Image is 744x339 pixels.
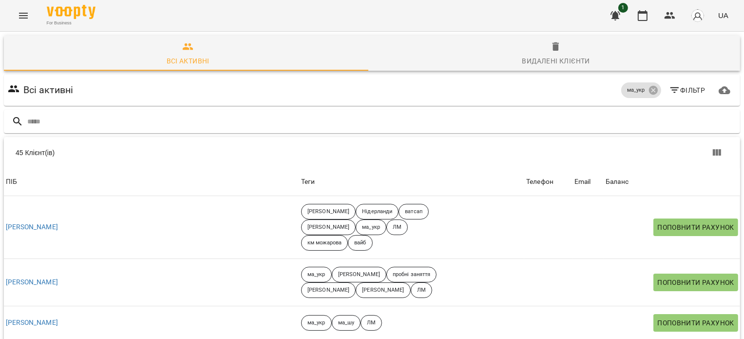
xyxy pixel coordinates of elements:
[657,221,734,233] span: Поповнити рахунок
[307,286,349,295] p: [PERSON_NAME]
[665,81,709,99] button: Фільтр
[653,219,738,236] button: Поповнити рахунок
[386,219,408,235] div: ЛМ
[526,176,571,188] span: Телефон
[705,141,728,164] button: Показати колонки
[47,20,95,26] span: For Business
[354,239,366,247] p: вайб
[669,84,706,96] span: Фільтр
[367,319,376,327] p: ЛМ
[12,4,35,27] button: Menu
[356,282,410,298] div: [PERSON_NAME]
[653,274,738,291] button: Поповнити рахунок
[386,267,437,282] div: пробні заняття
[338,271,380,279] p: [PERSON_NAME]
[4,137,740,168] div: Table Toolbar
[526,176,553,188] div: Sort
[522,55,590,67] div: Видалені клієнти
[621,82,661,98] div: ма_укр
[332,267,386,282] div: [PERSON_NAME]
[411,282,432,298] div: ЛМ
[714,6,732,24] button: UA
[393,223,401,232] p: ЛМ
[691,9,705,22] img: avatar_s.png
[618,3,628,13] span: 1
[362,286,404,295] p: [PERSON_NAME]
[6,318,58,328] a: [PERSON_NAME]
[718,10,728,20] span: UA
[47,5,95,19] img: Voopty Logo
[362,223,380,232] p: ма_укр
[16,148,380,158] div: 45 Клієнт(ів)
[301,176,522,188] div: Теги
[307,319,325,327] p: ма_укр
[6,176,17,188] div: Sort
[301,219,356,235] div: [PERSON_NAME]
[6,278,58,287] a: [PERSON_NAME]
[627,86,645,95] p: ма_укр
[23,82,74,98] h6: Всі активні
[606,176,738,188] span: Баланс
[338,319,355,327] p: ма_шу
[399,204,429,219] div: ватсап
[606,176,629,188] div: Баланс
[657,277,734,288] span: Поповнити рахунок
[526,176,553,188] div: Телефон
[405,208,422,216] p: ватсап
[307,239,342,247] p: км можарова
[6,176,297,188] span: ПІБ
[606,176,629,188] div: Sort
[356,219,386,235] div: ма_укр
[574,176,591,188] div: Sort
[574,176,602,188] span: Email
[307,271,325,279] p: ма_укр
[361,315,382,331] div: ЛМ
[301,235,348,251] div: км можарова
[574,176,591,188] div: Email
[307,223,349,232] p: [PERSON_NAME]
[393,271,430,279] p: пробні заняття
[301,315,332,331] div: ма_укр
[6,222,58,232] a: [PERSON_NAME]
[167,55,210,67] div: Всі активні
[348,235,372,251] div: вайб
[301,204,356,219] div: [PERSON_NAME]
[653,314,738,332] button: Поповнити рахунок
[417,286,426,295] p: ЛМ
[362,208,392,216] p: Нідерланди
[307,208,349,216] p: [PERSON_NAME]
[332,315,361,331] div: ма_шу
[301,282,356,298] div: [PERSON_NAME]
[301,267,332,282] div: ма_укр
[657,317,734,329] span: Поповнити рахунок
[356,204,399,219] div: Нідерланди
[6,176,17,188] div: ПІБ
